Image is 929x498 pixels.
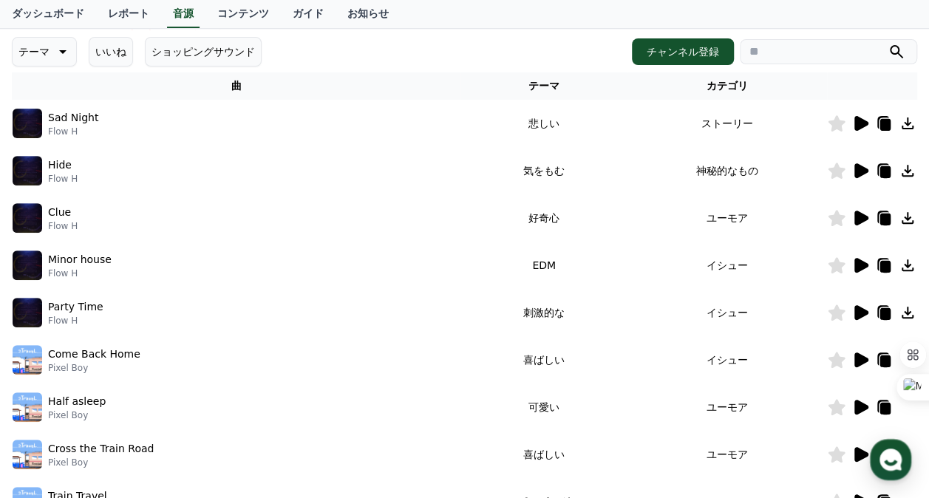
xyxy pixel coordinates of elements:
[460,72,627,100] th: テーマ
[89,37,133,66] button: いいね
[48,220,78,232] p: Flow H
[191,375,284,412] a: Settings
[48,394,106,409] p: Half asleep
[48,409,106,421] p: Pixel Boy
[460,431,627,478] td: 喜ばしい
[48,173,78,185] p: Flow H
[13,392,42,422] img: music
[460,336,627,383] td: 喜ばしい
[13,156,42,185] img: music
[48,157,72,173] p: Hide
[13,250,42,280] img: music
[12,72,460,100] th: 曲
[13,203,42,233] img: music
[627,289,827,336] td: イシュー
[460,194,627,242] td: 好奇心
[48,252,112,267] p: Minor house
[48,347,140,362] p: Come Back Home
[48,362,140,374] p: Pixel Boy
[627,194,827,242] td: ユーモア
[48,457,154,468] p: Pixel Boy
[460,147,627,194] td: 気をもむ
[48,267,112,279] p: Flow H
[48,299,103,315] p: Party Time
[460,289,627,336] td: 刺激的な
[12,37,77,66] button: テーマ
[627,242,827,289] td: イシュー
[627,147,827,194] td: 神秘的なもの
[460,242,627,289] td: EDM
[18,41,50,62] p: テーマ
[13,298,42,327] img: music
[627,72,827,100] th: カテゴリ
[38,398,64,409] span: Home
[145,37,262,66] button: ショッピングサウンド
[48,126,98,137] p: Flow H
[219,398,255,409] span: Settings
[13,440,42,469] img: music
[48,205,71,220] p: Clue
[98,375,191,412] a: Messages
[48,441,154,457] p: Cross the Train Road
[13,109,42,138] img: music
[4,375,98,412] a: Home
[13,345,42,375] img: music
[460,100,627,147] td: 悲しい
[627,100,827,147] td: ストーリー
[627,336,827,383] td: イシュー
[627,431,827,478] td: ユーモア
[48,315,103,327] p: Flow H
[123,398,166,410] span: Messages
[48,110,98,126] p: Sad Night
[460,383,627,431] td: 可愛い
[627,383,827,431] td: ユーモア
[632,38,734,65] button: チャンネル登録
